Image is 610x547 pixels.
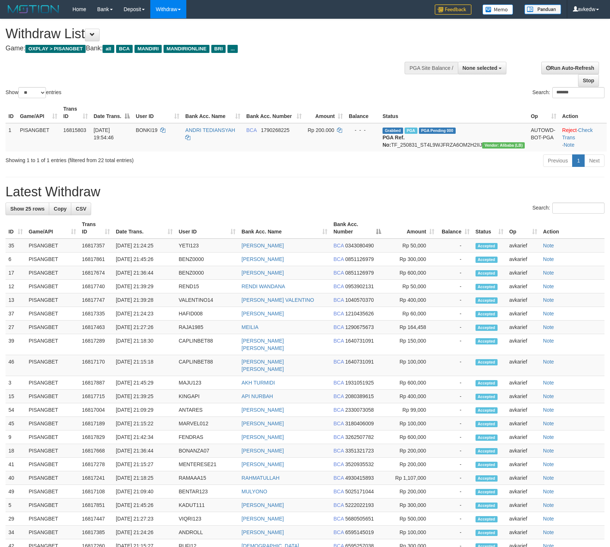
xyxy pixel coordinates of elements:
[506,218,540,239] th: Op: activate to sort column ascending
[113,280,176,293] td: [DATE] 21:39:29
[113,390,176,403] td: [DATE] 21:39:25
[79,458,113,471] td: 16817278
[333,283,344,289] span: BCA
[437,390,473,403] td: -
[26,218,79,239] th: Game/API: activate to sort column ascending
[437,355,473,376] td: -
[113,334,176,355] td: [DATE] 21:18:30
[6,376,26,390] td: 3
[176,218,238,239] th: User ID: activate to sort column ascending
[241,393,273,399] a: API NURBAH
[246,127,256,133] span: BCA
[543,297,554,303] a: Note
[437,403,473,417] td: -
[559,123,607,151] td: · ·
[211,45,226,53] span: BRI
[543,393,554,399] a: Note
[524,4,561,14] img: panduan.png
[435,4,471,15] img: Feedback.jpg
[419,128,456,134] span: PGA Pending
[543,407,554,413] a: Note
[26,403,79,417] td: PISANGBET
[79,444,113,458] td: 16817668
[333,380,344,386] span: BCA
[384,403,437,417] td: Rp 99,000
[79,355,113,376] td: 16817170
[540,218,604,239] th: Action
[482,4,513,15] img: Button%20Memo.svg
[506,266,540,280] td: avkarief
[552,203,604,214] input: Search:
[437,218,473,239] th: Balance: activate to sort column ascending
[476,421,498,427] span: Accepted
[384,417,437,430] td: Rp 100,000
[241,489,267,494] a: MULYONO
[176,355,238,376] td: CAPLINBET88
[6,253,26,266] td: 6
[176,444,238,458] td: BONANZA07
[384,280,437,293] td: Rp 50,000
[384,266,437,280] td: Rp 600,000
[345,359,374,365] span: Copy 1640731091 to clipboard
[76,206,86,212] span: CSV
[543,461,554,467] a: Note
[476,297,498,304] span: Accepted
[333,393,344,399] span: BCA
[476,311,498,317] span: Accepted
[113,430,176,444] td: [DATE] 21:42:34
[26,458,79,471] td: PISANGBET
[333,311,344,317] span: BCA
[176,417,238,430] td: MARVEL012
[437,444,473,458] td: -
[543,270,554,276] a: Note
[384,430,437,444] td: Rp 600,000
[506,321,540,334] td: avkarief
[113,444,176,458] td: [DATE] 21:36:44
[79,280,113,293] td: 16817740
[333,461,344,467] span: BCA
[60,102,90,123] th: Trans ID: activate to sort column ascending
[241,407,284,413] a: [PERSON_NAME]
[176,321,238,334] td: RAJA1985
[113,458,176,471] td: [DATE] 21:15:27
[176,334,238,355] td: CAPLINBET88
[345,324,374,330] span: Copy 1290675673 to clipboard
[437,239,473,253] td: -
[17,102,60,123] th: Game/API: activate to sort column ascending
[133,102,182,123] th: User ID: activate to sort column ascending
[26,334,79,355] td: PISANGBET
[506,253,540,266] td: avkarief
[532,87,604,98] label: Search:
[437,280,473,293] td: -
[176,390,238,403] td: KINGAPI
[543,516,554,522] a: Note
[26,307,79,321] td: PISANGBET
[6,430,26,444] td: 9
[261,127,290,133] span: Copy 1790268225 to clipboard
[476,338,498,344] span: Accepted
[176,266,238,280] td: BENZ0000
[572,154,585,167] a: 1
[79,321,113,334] td: 16817463
[241,324,258,330] a: MEILIA
[543,243,554,249] a: Note
[6,321,26,334] td: 27
[543,311,554,317] a: Note
[79,430,113,444] td: 16817829
[405,62,457,74] div: PGA Site Balance /
[241,516,284,522] a: [PERSON_NAME]
[543,256,554,262] a: Note
[17,123,60,151] td: PISANGBET
[6,471,26,485] td: 40
[346,102,380,123] th: Balance
[333,297,344,303] span: BCA
[437,376,473,390] td: -
[241,297,314,303] a: [PERSON_NAME] VALENTINO
[238,218,330,239] th: Bank Acc. Name: activate to sort column ascending
[384,218,437,239] th: Amount: activate to sort column ascending
[552,87,604,98] input: Search:
[543,338,554,344] a: Note
[506,417,540,430] td: avkarief
[113,266,176,280] td: [DATE] 21:36:44
[506,444,540,458] td: avkarief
